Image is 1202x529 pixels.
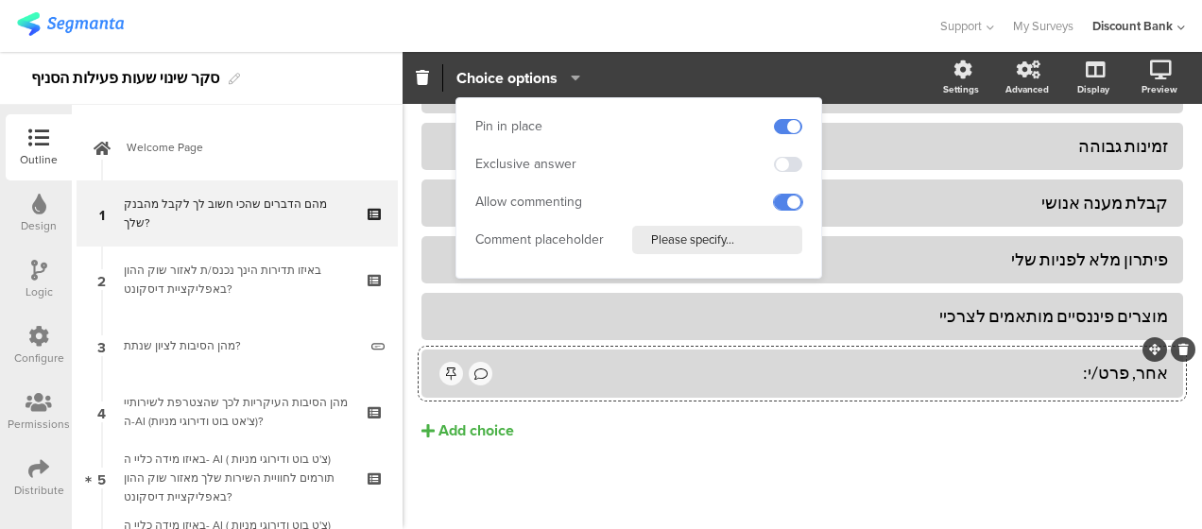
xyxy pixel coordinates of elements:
a: 3 מהן הסיבות לציון שנתת? [77,313,398,379]
a: 4 מהן הסיבות העיקריות לכך שהצטרפת לשירותיי ה-AI (צ'אט בוט ודירוגי מניות)? [77,379,398,445]
div: פיתרון מלא לפניות שלי [437,248,1168,270]
div: Discount Bank [1092,17,1173,35]
span: 1 [99,203,105,224]
div: Comment placeholder [475,230,604,249]
div: Allow commenting [475,193,582,212]
span: Welcome Page [127,138,369,157]
div: אחר, פרט/י: [495,362,1168,384]
div: Pin in place [475,117,542,136]
div: Display [1077,82,1109,96]
div: באיזו מידה כליי ה- AI ( צ'ט בוט ודירוגי מניות) תורמים לחוויית השירות שלך מאזור שוק ההון באפליקציי... [124,450,350,506]
div: Distribute [14,482,64,499]
div: קבלת מענה אנושי [437,192,1168,213]
a: 5 באיזו מידה כליי ה- AI ( צ'ט בוט ודירוגי מניות) תורמים לחוויית השירות שלך מאזור שוק ההון באפליקצ... [77,445,398,511]
img: segmanta logo [17,12,124,36]
div: מוצרים פיננסיים מותאמים לצרכיי [437,305,1168,327]
input: Type placeholder [632,226,802,254]
div: מהן הסיבות לציון שנתת? [124,336,357,355]
a: 2 באיזו תדירות הינך נכנס/ת לאזור שוק ההון באפליקציית דיסקונט? [77,247,398,313]
a: 1 מהם הדברים שהכי חשוב לך לקבל מהבנק שלך? [77,180,398,247]
span: 3 [97,335,106,356]
div: Configure [14,350,64,367]
span: 4 [97,401,106,422]
span: Support [940,17,982,35]
div: זמינות גבוהה [437,135,1168,157]
div: Preview [1142,82,1177,96]
div: Outline [20,151,58,168]
span: 5 [97,468,106,488]
a: Welcome Page [77,114,398,180]
button: Choice options [455,58,581,98]
div: Logic [26,283,53,300]
div: Permissions [8,416,70,433]
button: Add choice [421,407,1183,454]
span: Choice options [456,67,558,89]
div: מהם הדברים שהכי חשוב לך לקבל מהבנק שלך? [124,195,350,232]
div: Exclusive answer [475,155,576,174]
span: 2 [97,269,106,290]
div: באיזו תדירות הינך נכנס/ת לאזור שוק ההון באפליקציית דיסקונט? [124,261,350,299]
div: Design [21,217,57,234]
div: מהן הסיבות העיקריות לכך שהצטרפת לשירותיי ה-AI (צ'אט בוט ודירוגי מניות)? [124,393,350,431]
div: Advanced [1005,82,1049,96]
div: Add choice [438,421,514,441]
div: סקר שינוי שעות פעילות הסניף [31,63,219,94]
div: Settings [943,82,979,96]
